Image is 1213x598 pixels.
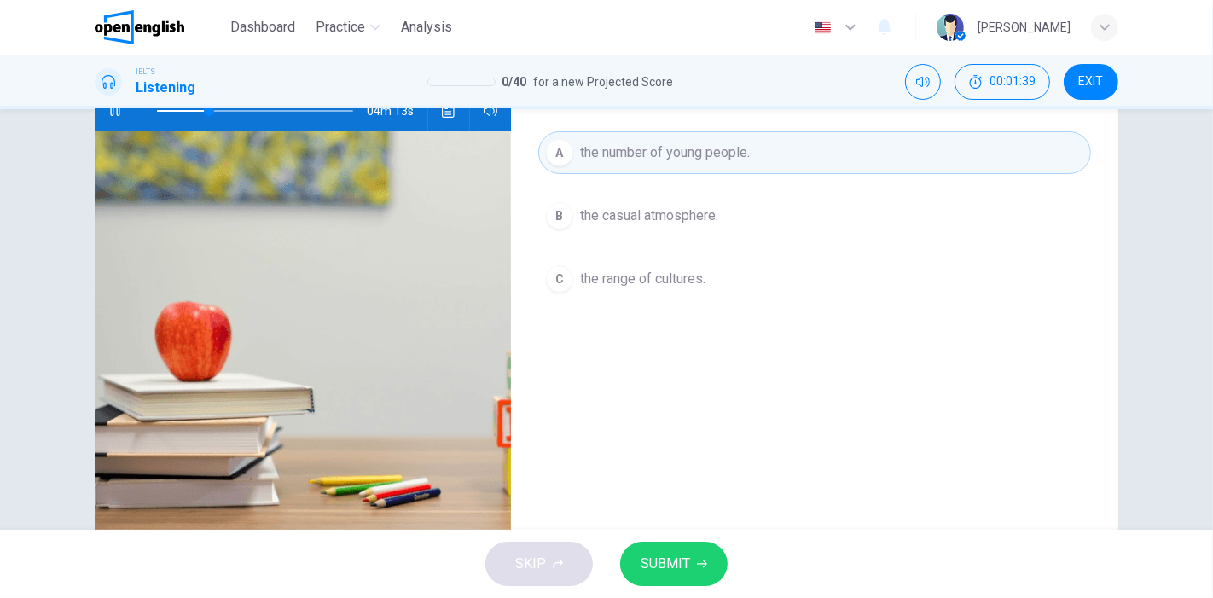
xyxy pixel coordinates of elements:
[937,14,964,41] img: Profile picture
[435,90,462,131] button: Click to see the audio transcription
[394,12,459,43] button: Analysis
[230,17,295,38] span: Dashboard
[538,194,1091,237] button: Bthe casual atmosphere.
[546,139,573,166] div: A
[502,72,527,92] span: 0 / 40
[538,258,1091,300] button: Cthe range of cultures.
[136,66,155,78] span: IELTS
[1079,75,1104,89] span: EXIT
[812,21,833,34] img: en
[534,72,674,92] span: for a new Projected Score
[580,206,718,226] span: the casual atmosphere.
[955,64,1050,100] div: Hide
[367,90,427,131] span: 04m 13s
[580,142,750,163] span: the number of young people.
[641,552,690,576] span: SUBMIT
[620,542,728,586] button: SUBMIT
[546,265,573,293] div: C
[1064,64,1118,100] button: EXIT
[309,12,387,43] button: Practice
[316,17,365,38] span: Practice
[136,78,195,98] h1: Listening
[546,202,573,229] div: B
[580,269,705,289] span: the range of cultures.
[95,10,184,44] img: OpenEnglish logo
[905,64,941,100] div: Mute
[978,17,1071,38] div: [PERSON_NAME]
[95,10,223,44] a: OpenEnglish logo
[95,131,511,547] img: Darwin, Australia
[990,75,1036,89] span: 00:01:39
[401,17,452,38] span: Analysis
[223,12,302,43] button: Dashboard
[538,131,1091,174] button: Athe number of young people.
[955,64,1050,100] button: 00:01:39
